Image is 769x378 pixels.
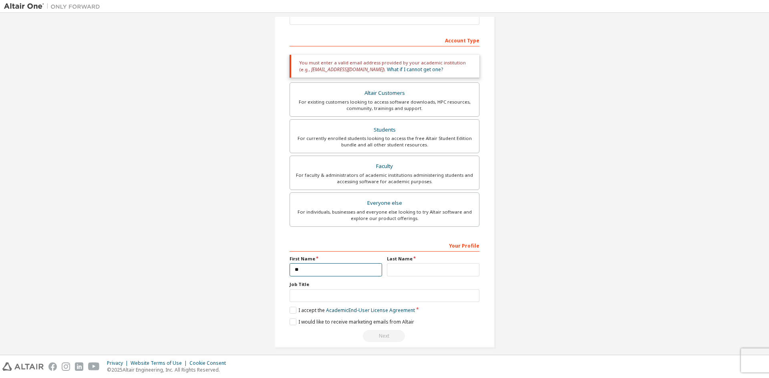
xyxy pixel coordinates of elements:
label: First Name [290,256,382,262]
p: © 2025 Altair Engineering, Inc. All Rights Reserved. [107,366,231,373]
span: [EMAIL_ADDRESS][DOMAIN_NAME] [311,66,383,73]
div: Privacy [107,360,131,366]
img: facebook.svg [48,362,57,371]
img: instagram.svg [62,362,70,371]
div: Your Profile [290,239,479,252]
div: Faculty [295,161,474,172]
img: youtube.svg [88,362,100,371]
img: altair_logo.svg [2,362,44,371]
a: Academic End-User License Agreement [326,307,415,314]
img: linkedin.svg [75,362,83,371]
div: You must enter a valid email address provided by your academic institution (e.g., ). [290,55,479,78]
div: For individuals, businesses and everyone else looking to try Altair software and explore our prod... [295,209,474,222]
div: For currently enrolled students looking to access the free Altair Student Edition bundle and all ... [295,135,474,148]
label: I would like to receive marketing emails from Altair [290,318,414,325]
div: Altair Customers [295,88,474,99]
div: Website Terms of Use [131,360,189,366]
label: Last Name [387,256,479,262]
a: What if I cannot get one? [387,66,443,73]
div: For existing customers looking to access software downloads, HPC resources, community, trainings ... [295,99,474,112]
div: You need to provide your academic email [290,330,479,342]
label: I accept the [290,307,415,314]
div: Account Type [290,34,479,46]
div: Everyone else [295,198,474,209]
label: Job Title [290,281,479,288]
img: Altair One [4,2,104,10]
div: For faculty & administrators of academic institutions administering students and accessing softwa... [295,172,474,185]
div: Students [295,124,474,136]
div: Cookie Consent [189,360,231,366]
